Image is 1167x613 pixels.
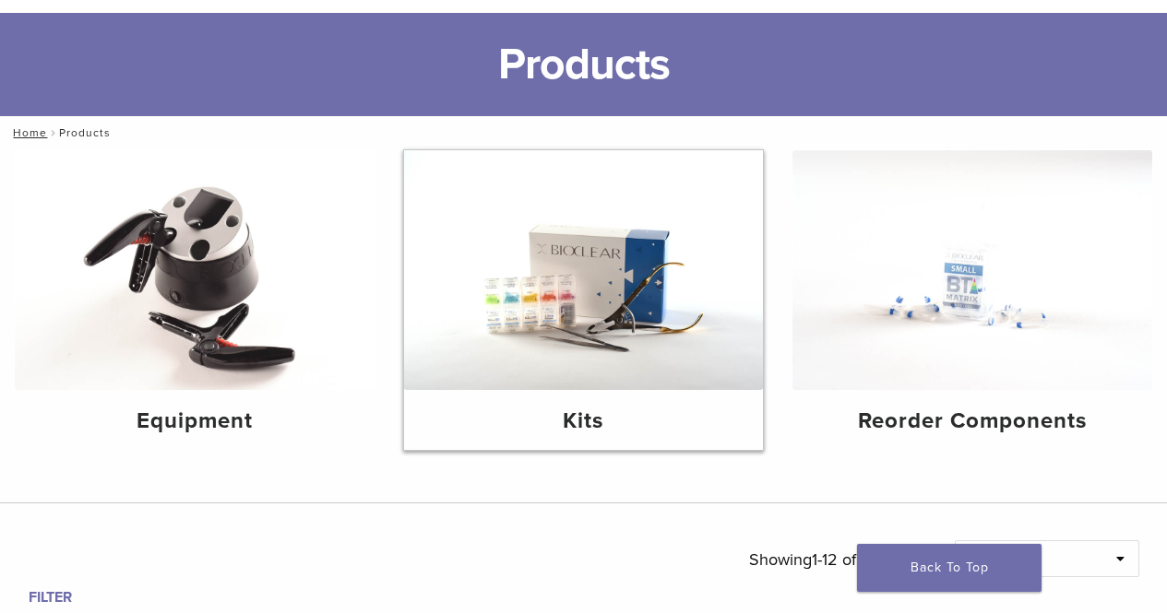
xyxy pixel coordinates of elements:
h4: Equipment [30,405,360,438]
a: Home [7,126,47,139]
h4: Reorder Components [807,405,1137,438]
a: Reorder Components [792,150,1152,450]
img: Equipment [15,150,375,390]
h4: Filter [29,586,278,608]
img: Kits [404,150,764,390]
span: / [47,128,59,137]
h4: Kits [419,405,749,438]
a: Back To Top [857,544,1042,592]
span: 1-12 of 45 [812,549,880,570]
img: Reorder Components [792,150,1152,390]
p: Showing results [749,540,927,579]
a: Equipment [15,150,375,450]
a: Kits [404,150,764,450]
